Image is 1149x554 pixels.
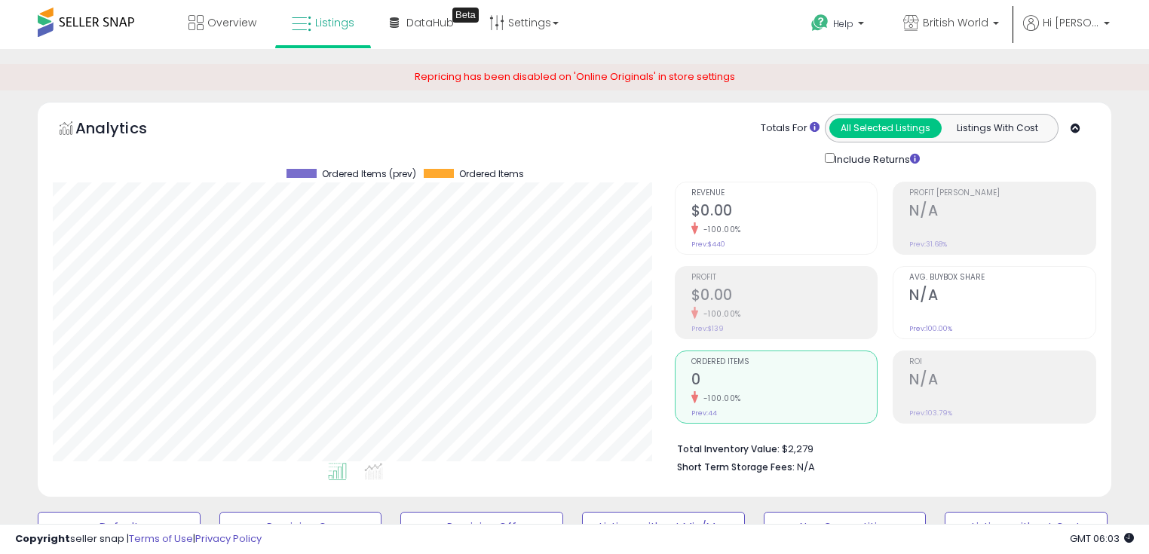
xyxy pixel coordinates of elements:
h2: $0.00 [691,286,878,307]
h2: N/A [909,371,1095,391]
button: Non Competitive [764,512,927,542]
b: Short Term Storage Fees: [677,461,795,473]
span: Ordered Items [459,169,524,179]
strong: Copyright [15,531,70,546]
span: 2025-10-14 06:03 GMT [1070,531,1134,546]
span: Profit [691,274,878,282]
span: Profit [PERSON_NAME] [909,189,1095,197]
small: Prev: 103.79% [909,409,952,418]
span: Ordered Items [691,358,878,366]
span: Hi [PERSON_NAME] [1043,15,1099,30]
button: Repricing Off [400,512,563,542]
h2: N/A [909,202,1095,222]
span: Avg. Buybox Share [909,274,1095,282]
small: Prev: 31.68% [909,240,947,249]
span: Listings [315,15,354,30]
small: -100.00% [698,224,741,235]
i: Get Help [810,14,829,32]
span: N/A [797,460,815,474]
button: Listings without Cost [945,512,1108,542]
small: Prev: 44 [691,409,717,418]
span: Revenue [691,189,878,197]
h2: 0 [691,371,878,391]
small: Prev: $440 [691,240,725,249]
span: British World [923,15,988,30]
a: Help [799,2,879,49]
a: Hi [PERSON_NAME] [1023,15,1110,49]
span: Overview [207,15,256,30]
small: -100.00% [698,308,741,320]
li: $2,279 [677,439,1085,457]
div: seller snap | | [15,532,262,546]
a: Privacy Policy [195,531,262,546]
button: Listings With Cost [941,118,1053,138]
h2: $0.00 [691,202,878,222]
div: Totals For [761,121,820,136]
b: Total Inventory Value: [677,442,780,455]
small: -100.00% [698,393,741,404]
span: DataHub [406,15,454,30]
div: Tooltip anchor [452,8,479,23]
span: Repricing has been disabled on 'Online Originals' in store settings [415,69,735,84]
button: Repricing On [219,512,382,542]
button: All Selected Listings [829,118,942,138]
span: Help [833,17,853,30]
h2: N/A [909,286,1095,307]
h5: Analytics [75,118,176,142]
small: Prev: 100.00% [909,324,952,333]
span: Ordered Items (prev) [322,169,416,179]
span: ROI [909,358,1095,366]
div: Include Returns [813,150,938,167]
button: Default [38,512,201,542]
a: Terms of Use [129,531,193,546]
small: Prev: $139 [691,324,724,333]
button: Listings without Min/Max [582,512,745,542]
